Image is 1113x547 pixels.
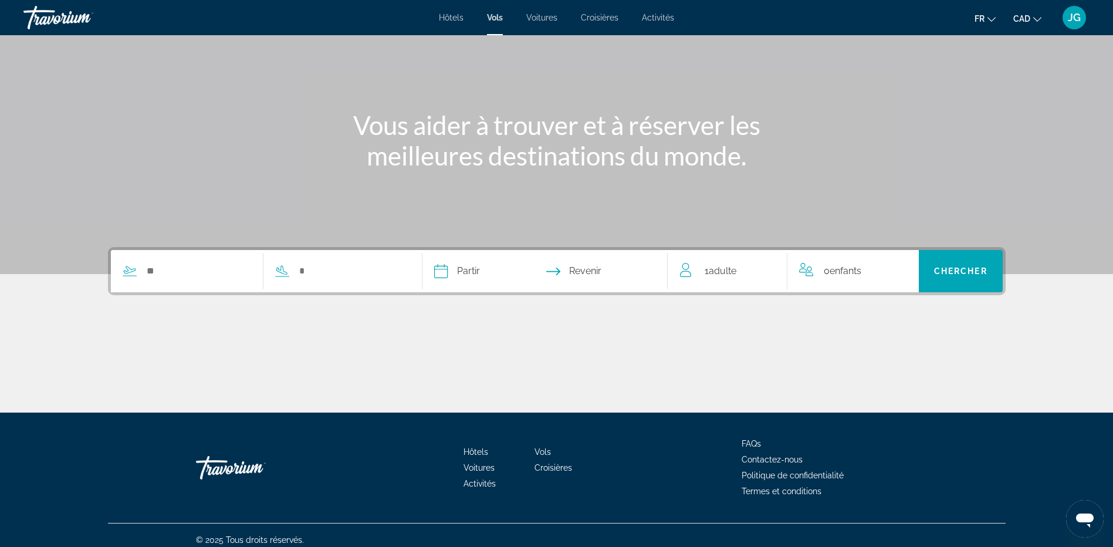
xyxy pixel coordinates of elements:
span: JG [1068,12,1081,23]
button: Search [919,250,1003,292]
a: Hôtels [464,447,488,457]
iframe: Bouton de lancement de la fenêtre de messagerie [1066,500,1104,538]
button: Change currency [1013,10,1041,27]
a: Voitures [526,13,557,22]
button: Change language [975,10,996,27]
span: Adulte [709,265,736,276]
button: Select return date [546,250,601,292]
a: Politique de confidentialité [742,471,844,480]
span: CAD [1013,14,1030,23]
a: Go Home [196,450,313,485]
span: fr [975,14,985,23]
a: FAQs [742,439,761,448]
button: User Menu [1059,5,1090,30]
a: Voitures [464,463,495,472]
span: Chercher [934,266,987,276]
a: Vols [487,13,503,22]
span: Revenir [569,263,601,279]
a: Croisières [534,463,572,472]
a: Croisières [581,13,618,22]
h1: Vous aider à trouver et à réserver les meilleures destinations du monde. [337,110,777,171]
div: Search widget [111,250,1003,292]
a: Vols [534,447,551,457]
span: Enfants [830,265,861,276]
a: Activités [464,479,496,488]
button: Select depart date [434,250,480,292]
span: 1 [705,263,736,279]
a: Hôtels [439,13,464,22]
a: Travorium [23,2,141,33]
a: Contactez-nous [742,455,803,464]
a: Activités [642,13,674,22]
span: © 2025 Tous droits réservés. [196,535,304,545]
a: Termes et conditions [742,487,821,496]
button: Travelers: 1 adult, 0 children [668,250,919,292]
span: 0 [824,263,861,279]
